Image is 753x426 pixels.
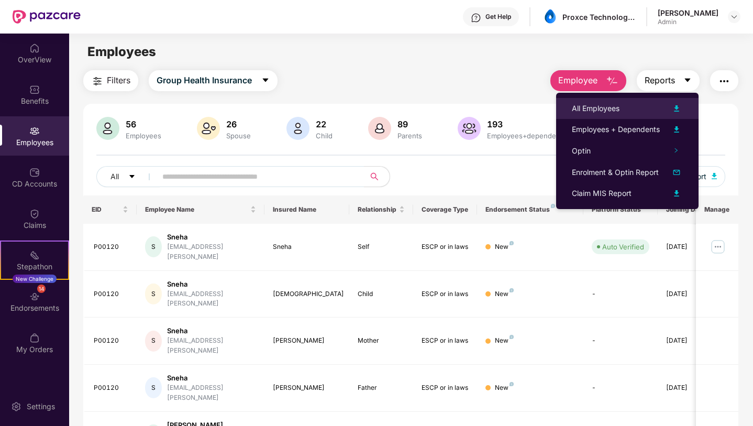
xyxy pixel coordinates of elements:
[364,172,384,181] span: search
[696,195,738,224] th: Manage
[510,335,514,339] img: svg+xml;base64,PHN2ZyB4bWxucz0iaHR0cDovL3d3dy53My5vcmcvMjAwMC9zdmciIHdpZHRoPSI4IiBoZWlnaHQ9IjgiIH...
[358,336,405,346] div: Mother
[92,205,120,214] span: EID
[395,132,424,140] div: Parents
[145,331,162,352] div: S
[94,336,128,346] div: P00120
[167,373,256,383] div: Sneha
[683,76,692,85] span: caret-down
[558,74,597,87] span: Employee
[87,44,156,59] span: Employees
[29,209,40,219] img: svg+xml;base64,PHN2ZyBpZD0iQ2xhaW0iIHhtbG5zPSJodHRwOi8vd3d3LnczLm9yZy8yMDAwL3N2ZyIgd2lkdGg9IjIwIi...
[485,119,568,129] div: 193
[94,242,128,252] div: P00120
[29,333,40,343] img: svg+xml;base64,PHN2ZyBpZD0iTXlfT3JkZXJzIiBkYXRhLW5hbWU9Ik15IE9yZGVycyIgeG1sbnM9Imh0dHA6Ly93d3cudz...
[149,70,278,91] button: Group Health Insurancecaret-down
[666,336,713,346] div: [DATE]
[224,132,253,140] div: Spouse
[485,205,575,214] div: Endorsement Status
[562,12,636,22] div: Proxce Technologies
[264,195,350,224] th: Insured Name
[349,195,413,224] th: Relationship
[550,70,626,91] button: Employee
[422,289,469,299] div: ESCP or in laws
[157,74,252,87] span: Group Health Insurance
[358,242,405,252] div: Self
[167,289,256,309] div: [EMAIL_ADDRESS][PERSON_NAME]
[167,279,256,289] div: Sneha
[666,289,713,299] div: [DATE]
[422,336,469,346] div: ESCP or in laws
[485,13,511,21] div: Get Help
[167,383,256,403] div: [EMAIL_ADDRESS][PERSON_NAME]
[583,365,658,412] td: -
[94,289,128,299] div: P00120
[368,117,391,140] img: svg+xml;base64,PHN2ZyB4bWxucz0iaHR0cDovL3d3dy53My5vcmcvMjAwMC9zdmciIHhtbG5zOnhsaW5rPSJodHRwOi8vd3...
[145,236,162,257] div: S
[670,166,683,179] img: svg+xml;base64,PHN2ZyB4bWxucz0iaHR0cDovL3d3dy53My5vcmcvMjAwMC9zdmciIHhtbG5zOnhsaW5rPSJodHRwOi8vd3...
[395,119,424,129] div: 89
[670,123,683,136] img: svg+xml;base64,PHN2ZyB4bWxucz0iaHR0cDovL3d3dy53My5vcmcvMjAwMC9zdmciIHhtbG5zOnhsaW5rPSJodHRwOi8vd3...
[94,383,128,393] div: P00120
[124,119,163,129] div: 56
[110,171,119,182] span: All
[495,383,514,393] div: New
[670,187,683,200] img: svg+xml;base64,PHN2ZyB4bWxucz0iaHR0cDovL3d3dy53My5vcmcvMjAwMC9zdmciIHhtbG5zOnhsaW5rPSJodHRwOi8vd3...
[358,289,405,299] div: Child
[261,76,270,85] span: caret-down
[542,9,558,25] img: asset%201.png
[145,377,162,398] div: S
[314,119,335,129] div: 22
[572,146,591,155] span: Optin
[572,167,659,178] div: Enrolment & Optin Report
[510,241,514,245] img: svg+xml;base64,PHN2ZyB4bWxucz0iaHR0cDovL3d3dy53My5vcmcvMjAwMC9zdmciIHdpZHRoPSI4IiBoZWlnaHQ9IjgiIH...
[96,166,160,187] button: Allcaret-down
[167,242,256,262] div: [EMAIL_ADDRESS][PERSON_NAME]
[710,238,726,255] img: manageButton
[197,117,220,140] img: svg+xml;base64,PHN2ZyB4bWxucz0iaHR0cDovL3d3dy53My5vcmcvMjAwMC9zdmciIHhtbG5zOnhsaW5rPSJodHRwOi8vd3...
[572,188,632,199] div: Claim MIS Report
[602,242,644,252] div: Auto Verified
[29,250,40,260] img: svg+xml;base64,PHN2ZyB4bWxucz0iaHR0cDovL3d3dy53My5vcmcvMjAwMC9zdmciIHdpZHRoPSIyMSIgaGVpZ2h0PSIyMC...
[145,283,162,304] div: S
[422,383,469,393] div: ESCP or in laws
[29,43,40,53] img: svg+xml;base64,PHN2ZyBpZD0iSG9tZSIgeG1sbnM9Imh0dHA6Ly93d3cudzMub3JnLzIwMDAvc3ZnIiB3aWR0aD0iMjAiIG...
[13,10,81,24] img: New Pazcare Logo
[413,195,477,224] th: Coverage Type
[273,289,341,299] div: [DEMOGRAPHIC_DATA]
[167,336,256,356] div: [EMAIL_ADDRESS][PERSON_NAME]
[495,289,514,299] div: New
[13,275,57,283] div: New Challenge
[471,13,481,23] img: svg+xml;base64,PHN2ZyBpZD0iSGVscC0zMngzMiIgeG1sbnM9Imh0dHA6Ly93d3cudzMub3JnLzIwMDAvc3ZnIiB3aWR0aD...
[510,382,514,386] img: svg+xml;base64,PHN2ZyB4bWxucz0iaHR0cDovL3d3dy53My5vcmcvMjAwMC9zdmciIHdpZHRoPSI4IiBoZWlnaHQ9IjgiIH...
[358,383,405,393] div: Father
[551,204,555,208] img: svg+xml;base64,PHN2ZyB4bWxucz0iaHR0cDovL3d3dy53My5vcmcvMjAwMC9zdmciIHdpZHRoPSI4IiBoZWlnaHQ9IjgiIH...
[1,261,68,272] div: Stepathon
[37,285,46,293] div: 14
[107,74,130,87] span: Filters
[167,232,256,242] div: Sneha
[96,117,119,140] img: svg+xml;base64,PHN2ZyB4bWxucz0iaHR0cDovL3d3dy53My5vcmcvMjAwMC9zdmciIHhtbG5zOnhsaW5rPSJodHRwOi8vd3...
[364,166,390,187] button: search
[606,75,618,88] img: svg+xml;base64,PHN2ZyB4bWxucz0iaHR0cDovL3d3dy53My5vcmcvMjAwMC9zdmciIHhtbG5zOnhsaW5rPSJodHRwOi8vd3...
[91,75,104,88] img: svg+xml;base64,PHN2ZyB4bWxucz0iaHR0cDovL3d3dy53My5vcmcvMjAwMC9zdmciIHdpZHRoPSIyNCIgaGVpZ2h0PSIyNC...
[29,167,40,178] img: svg+xml;base64,PHN2ZyBpZD0iQ0RfQWNjb3VudHMiIGRhdGEtbmFtZT0iQ0QgQWNjb3VudHMiIHhtbG5zPSJodHRwOi8vd3...
[666,383,713,393] div: [DATE]
[572,103,619,114] div: All Employees
[124,132,163,140] div: Employees
[495,336,514,346] div: New
[137,195,264,224] th: Employee Name
[718,75,730,88] img: svg+xml;base64,PHN2ZyB4bWxucz0iaHR0cDovL3d3dy53My5vcmcvMjAwMC9zdmciIHdpZHRoPSIyNCIgaGVpZ2h0PSIyNC...
[670,102,683,115] img: svg+xml;base64,PHN2ZyB4bWxucz0iaHR0cDovL3d3dy53My5vcmcvMjAwMC9zdmciIHhtbG5zOnhsaW5rPSJodHRwOi8vd3...
[645,74,675,87] span: Reports
[286,117,309,140] img: svg+xml;base64,PHN2ZyB4bWxucz0iaHR0cDovL3d3dy53My5vcmcvMjAwMC9zdmciIHhtbG5zOnhsaW5rPSJodHRwOi8vd3...
[658,18,718,26] div: Admin
[712,173,717,179] img: svg+xml;base64,PHN2ZyB4bWxucz0iaHR0cDovL3d3dy53My5vcmcvMjAwMC9zdmciIHhtbG5zOnhsaW5rPSJodHRwOi8vd3...
[29,291,40,302] img: svg+xml;base64,PHN2ZyBpZD0iRW5kb3JzZW1lbnRzIiB4bWxucz0iaHR0cDovL3d3dy53My5vcmcvMjAwMC9zdmciIHdpZH...
[273,383,341,393] div: [PERSON_NAME]
[224,119,253,129] div: 26
[572,124,660,135] div: Employees + Dependents
[24,401,58,412] div: Settings
[485,132,568,140] div: Employees+dependents
[29,84,40,95] img: svg+xml;base64,PHN2ZyBpZD0iQmVuZWZpdHMiIHhtbG5zPSJodHRwOi8vd3d3LnczLm9yZy8yMDAwL3N2ZyIgd2lkdGg9Ij...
